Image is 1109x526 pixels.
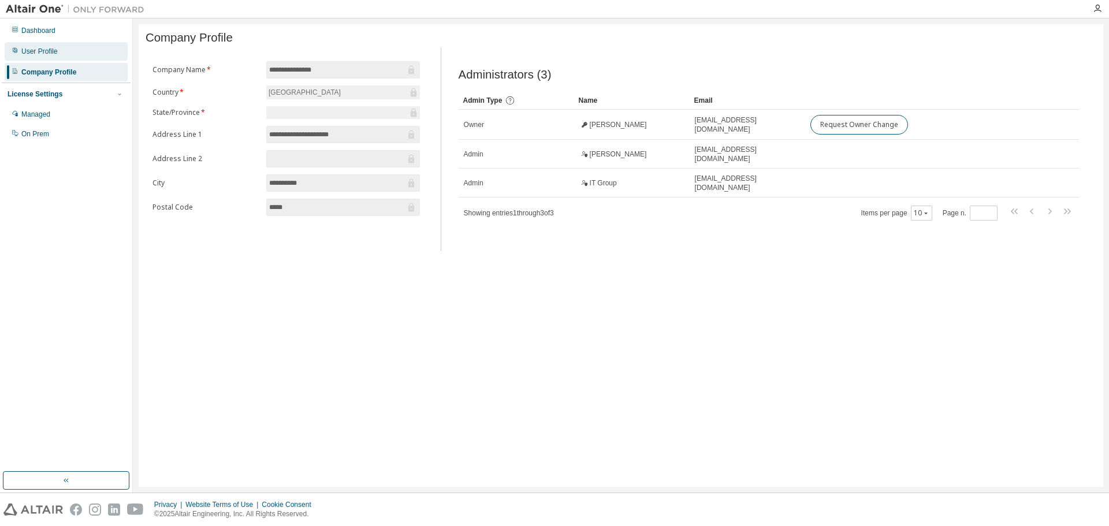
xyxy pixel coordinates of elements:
[590,178,617,188] span: IT Group
[590,120,647,129] span: [PERSON_NAME]
[108,503,120,516] img: linkedin.svg
[152,178,259,188] label: City
[21,129,49,139] div: On Prem
[152,203,259,212] label: Postal Code
[943,206,998,221] span: Page n.
[8,89,62,99] div: License Settings
[861,206,932,221] span: Items per page
[694,91,801,110] div: Email
[21,26,55,35] div: Dashboard
[21,110,50,119] div: Managed
[590,150,647,159] span: [PERSON_NAME]
[810,115,908,135] button: Request Owner Change
[21,47,58,56] div: User Profile
[152,130,259,139] label: Address Line 1
[152,108,259,117] label: State/Province
[266,85,420,99] div: [GEOGRAPHIC_DATA]
[262,500,318,509] div: Cookie Consent
[464,120,484,129] span: Owner
[3,503,63,516] img: altair_logo.svg
[185,500,262,509] div: Website Terms of Use
[464,209,554,217] span: Showing entries 1 through 3 of 3
[70,503,82,516] img: facebook.svg
[695,115,800,134] span: [EMAIL_ADDRESS][DOMAIN_NAME]
[6,3,150,15] img: Altair One
[152,65,259,74] label: Company Name
[579,91,685,110] div: Name
[21,68,76,77] div: Company Profile
[695,174,800,192] span: [EMAIL_ADDRESS][DOMAIN_NAME]
[127,503,144,516] img: youtube.svg
[146,31,233,44] span: Company Profile
[154,509,318,519] p: © 2025 Altair Engineering, Inc. All Rights Reserved.
[459,68,552,81] span: Administrators (3)
[152,154,259,163] label: Address Line 2
[152,88,259,97] label: Country
[154,500,185,509] div: Privacy
[914,208,929,218] button: 10
[464,150,483,159] span: Admin
[267,86,343,99] div: [GEOGRAPHIC_DATA]
[89,503,101,516] img: instagram.svg
[695,145,800,163] span: [EMAIL_ADDRESS][DOMAIN_NAME]
[463,96,503,105] span: Admin Type
[464,178,483,188] span: Admin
